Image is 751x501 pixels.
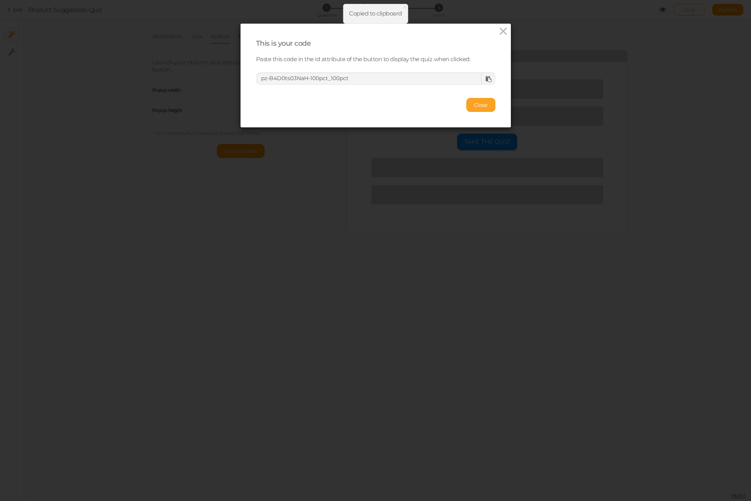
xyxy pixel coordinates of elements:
[256,72,495,85] textarea: pz-B4D0ts03NaH-100pct_100pct
[466,98,495,112] button: Close
[256,56,495,63] p: Paste this code in the id attribute of the button to display the quiz when clicked:
[349,10,402,17] span: Copied to clipboard
[256,39,311,48] span: This is your code
[474,102,488,108] span: Close
[402,2,407,13] span: ×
